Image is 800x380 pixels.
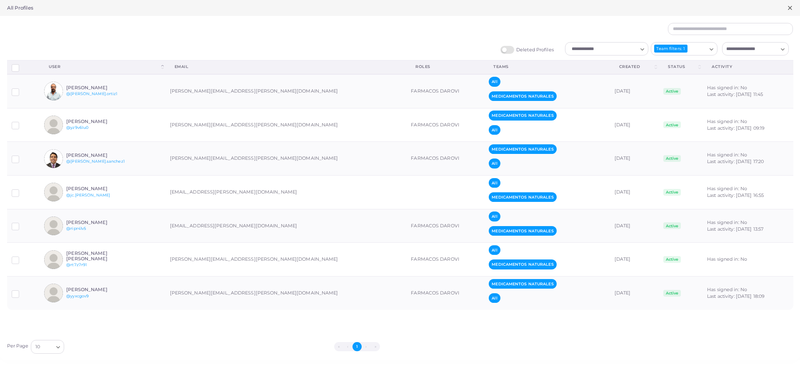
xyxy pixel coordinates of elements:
td: [DATE] [610,108,659,142]
span: Active [663,88,681,95]
label: Deleted Profiles [500,46,554,54]
span: Has signed in: No [707,152,747,158]
div: activity [712,64,784,70]
span: All [489,159,500,168]
td: [EMAIL_ADDRESS][PERSON_NAME][DOMAIN_NAME] [165,176,407,209]
span: Has signed in: No [707,219,747,225]
td: [PERSON_NAME][EMAIL_ADDRESS][PERSON_NAME][DOMAIN_NAME] [165,108,407,142]
td: FARMACOS DAROVI [406,108,484,142]
td: [DATE] [610,176,659,209]
span: MEDICAMENTOS NATURALES [489,226,556,236]
span: MEDICAMENTOS NATURALES [489,111,556,120]
td: [DATE] [610,277,659,310]
input: Search for option [688,44,706,53]
span: MEDICAMENTOS NATURALES [489,91,556,101]
span: Last activity: [DATE] 17:20 [707,159,764,164]
span: All [489,211,500,221]
td: FARMACOS DAROVI [406,142,484,176]
span: Last activity: [DATE] 18:09 [707,293,765,299]
span: MEDICAMENTOS NATURALES [489,259,556,269]
div: Search for option [565,42,648,55]
div: Status [668,64,697,70]
div: Roles [415,64,475,70]
div: User [49,64,160,70]
button: Go to page 1 [352,342,362,351]
span: Has signed in: No [707,287,747,292]
span: All [489,77,500,86]
input: Search for option [723,44,777,53]
span: Active [663,189,681,196]
a: @[PERSON_NAME].ortiz1 [66,91,117,96]
span: Active [663,121,681,128]
span: MEDICAMENTOS NATURALES [489,279,556,289]
h6: [PERSON_NAME] [66,153,127,158]
ul: Pagination [66,342,647,351]
input: Search for option [569,44,637,53]
span: Has signed in: No [707,118,747,124]
td: [DATE] [610,243,659,277]
span: Last activity: [DATE] 09:19 [707,125,765,131]
span: All [489,293,500,303]
h6: [PERSON_NAME] [66,119,127,124]
span: Active [663,256,681,263]
span: Has signed in: No [707,186,747,191]
td: FARMACOS DAROVI [406,74,484,108]
div: Created [619,64,653,70]
h6: [PERSON_NAME] [66,287,127,292]
span: Last activity: [DATE] 13:57 [707,226,763,232]
td: [DATE] [610,209,659,243]
td: [PERSON_NAME][EMAIL_ADDRESS][PERSON_NAME][DOMAIN_NAME] [165,243,407,277]
td: [EMAIL_ADDRESS][PERSON_NAME][DOMAIN_NAME] [165,209,407,243]
div: Teams [493,64,601,70]
a: @[PERSON_NAME].sanchez1 [66,159,125,164]
span: All [489,178,500,188]
span: MEDICAMENTOS NATURALES [489,192,556,202]
span: Has signed in: No [707,85,747,91]
span: All [489,125,500,135]
td: [PERSON_NAME][EMAIL_ADDRESS][PERSON_NAME][DOMAIN_NAME] [165,74,407,108]
h6: [PERSON_NAME] [66,186,127,191]
span: Last activity: [DATE] 11:45 [707,91,763,97]
span: MEDICAMENTOS NATURALES [489,144,556,154]
td: [PERSON_NAME][EMAIL_ADDRESS][PERSON_NAME][DOMAIN_NAME] [165,277,407,310]
td: FARMACOS DAROVI [406,243,484,277]
span: Active [663,155,681,162]
span: Last activity: [DATE] 16:55 [707,192,764,198]
div: Search for option [651,42,717,55]
td: FARMACOS DAROVI [406,209,484,243]
h6: [PERSON_NAME] [66,85,127,91]
span: All [489,245,500,255]
td: [PERSON_NAME][EMAIL_ADDRESS][PERSON_NAME][DOMAIN_NAME] [165,142,407,176]
h6: [PERSON_NAME] [PERSON_NAME] [66,251,127,262]
div: Search for option [722,42,789,55]
td: [DATE] [610,142,659,176]
td: [DATE] [610,74,659,108]
span: Active [663,222,681,229]
span: Has signed in: No [707,256,747,262]
div: Team filters: 1 [654,45,688,53]
td: FARMACOS DAROVI [406,277,484,310]
span: Active [663,290,681,297]
div: Email [175,64,397,70]
h6: [PERSON_NAME] [66,220,127,225]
